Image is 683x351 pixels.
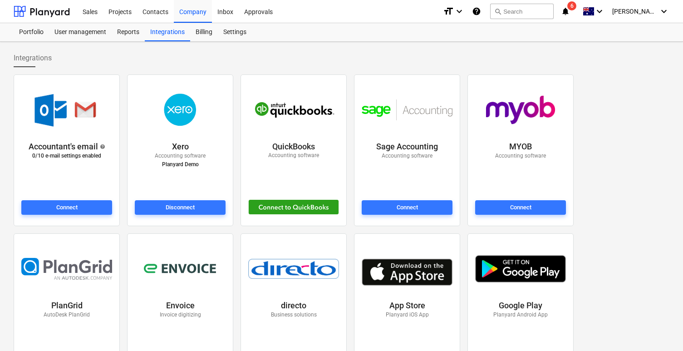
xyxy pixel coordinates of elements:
[386,311,429,319] p: Planyard iOS App
[144,260,216,278] img: envoice.svg
[475,200,566,215] button: Connect
[32,152,101,160] p: 0 / 10 e-mail settings enabled
[155,160,206,169] p: Planyard Demo
[638,307,683,351] iframe: Chat Widget
[172,141,189,152] p: Xero
[145,23,190,41] a: Integrations
[509,141,532,152] p: MYOB
[389,300,425,311] p: App Store
[495,152,546,160] p: Accounting software
[272,141,315,152] p: QuickBooks
[49,23,112,41] a: User management
[218,23,252,41] a: Settings
[44,311,90,319] p: AutoDesk PlanGrid
[56,203,78,213] div: Connect
[362,252,452,286] img: app_store.jpg
[271,311,317,319] p: Business solutions
[160,311,201,319] p: Invoice digitizing
[493,311,548,319] p: Planyard Android App
[362,99,452,120] img: sage_accounting.svg
[14,23,49,41] a: Portfolio
[51,300,83,311] p: PlanGrid
[397,203,418,213] div: Connect
[29,141,105,152] div: Accountant's email
[268,152,319,159] p: Accounting software
[477,87,564,133] img: myob_logo.png
[26,87,107,133] img: accountant-email.png
[510,203,531,213] div: Connect
[135,200,226,215] button: Disconnect
[376,141,438,152] p: Sage Accounting
[475,255,566,282] img: play_store.png
[499,300,542,311] p: Google Play
[148,87,213,133] img: xero.png
[190,23,218,41] a: Billing
[166,300,195,311] p: Envoice
[638,307,683,351] div: 聊天小组件
[281,300,306,311] p: directo
[14,53,52,64] span: Integrations
[248,259,339,278] img: directo.png
[166,203,195,213] div: Disconnect
[112,23,145,41] a: Reports
[362,200,452,215] button: Connect
[382,152,432,160] p: Accounting software
[21,258,112,280] img: plangrid.svg
[21,200,112,215] button: Connect
[98,144,105,149] span: help
[248,95,339,124] img: quickbooks.svg
[155,152,206,160] p: Accounting software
